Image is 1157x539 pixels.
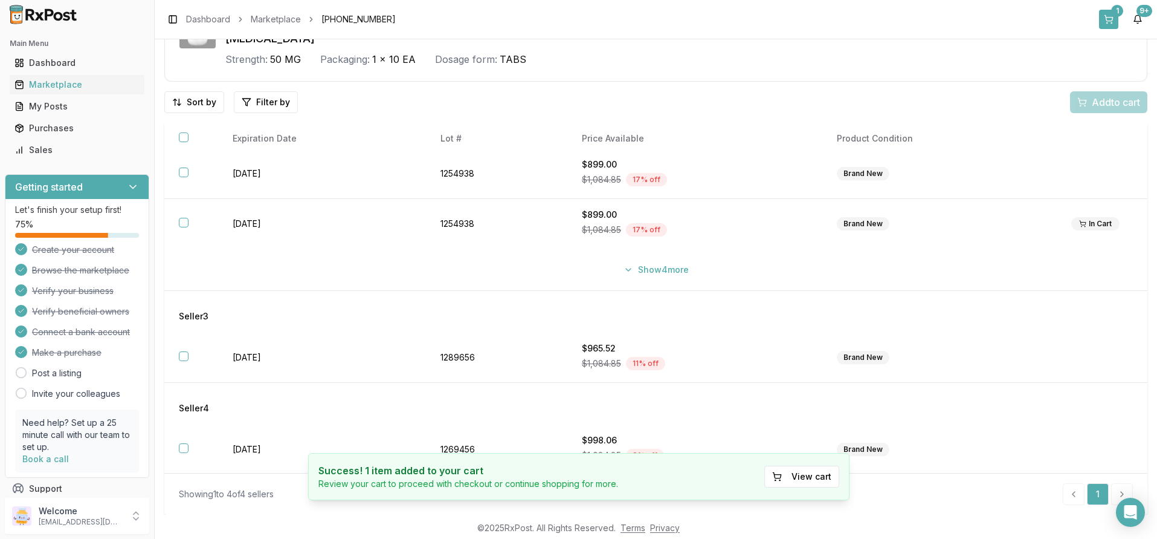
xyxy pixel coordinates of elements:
[426,425,567,475] td: 1269456
[426,123,567,155] th: Lot #
[256,96,290,108] span: Filter by
[218,149,426,199] td: [DATE]
[582,358,621,370] span: $1,084.85
[1087,483,1109,505] a: 1
[837,351,889,364] div: Brand New
[218,199,426,249] td: [DATE]
[10,117,144,139] a: Purchases
[1099,10,1118,29] button: 1
[582,224,621,236] span: $1,084.85
[225,52,268,67] div: Strength:
[32,388,120,400] a: Invite your colleagues
[320,52,370,67] div: Packaging:
[1063,483,1133,505] nav: pagination
[1111,5,1123,17] div: 1
[582,434,808,446] div: $998.06
[32,305,129,318] span: Verify beneficial owners
[1128,10,1147,29] button: 9+
[567,123,822,155] th: Price Available
[5,119,149,138] button: Purchases
[186,13,230,25] a: Dashboard
[626,173,667,186] div: 17 % off
[164,91,224,113] button: Sort by
[5,75,149,94] button: Marketplace
[650,523,680,533] a: Privacy
[10,139,144,161] a: Sales
[372,52,416,67] span: 1 x 10 EA
[32,367,82,379] a: Post a listing
[582,174,621,186] span: $1,084.85
[582,158,808,171] div: $899.00
[837,443,889,456] div: Brand New
[10,74,144,96] a: Marketplace
[10,52,144,74] a: Dashboard
[435,52,497,67] div: Dosage form:
[822,123,1057,155] th: Product Condition
[582,342,808,354] div: $965.52
[1136,5,1152,17] div: 9+
[500,52,526,67] span: TABS
[616,259,696,281] button: Show4more
[32,285,114,297] span: Verify your business
[837,167,889,180] div: Brand New
[626,357,665,370] div: 11 % off
[5,478,149,500] button: Support
[582,449,621,462] span: $1,084.85
[179,402,209,414] span: Seller 4
[15,122,140,134] div: Purchases
[32,264,129,276] span: Browse the marketplace
[626,223,667,237] div: 17 % off
[426,149,567,199] td: 1254938
[270,52,301,67] span: 50 MG
[837,217,889,230] div: Brand New
[251,13,301,25] a: Marketplace
[426,333,567,383] td: 1289656
[179,488,274,500] div: Showing 1 to 4 of 4 sellers
[32,347,102,359] span: Make a purchase
[15,218,33,230] span: 75 %
[15,57,140,69] div: Dashboard
[187,96,216,108] span: Sort by
[5,97,149,116] button: My Posts
[1116,498,1145,527] div: Open Intercom Messenger
[318,478,618,490] p: Review your cart to proceed with checkout or continue shopping for more.
[582,209,808,221] div: $899.00
[39,517,123,527] p: [EMAIL_ADDRESS][DOMAIN_NAME]
[218,123,426,155] th: Expiration Date
[10,39,144,48] h2: Main Menu
[32,244,114,256] span: Create your account
[15,180,83,194] h3: Getting started
[15,100,140,113] div: My Posts
[32,326,130,338] span: Connect a bank account
[234,91,298,113] button: Filter by
[39,505,123,517] p: Welcome
[218,425,426,475] td: [DATE]
[426,199,567,249] td: 1254938
[15,204,139,216] p: Let's finish your setup first!
[12,506,31,526] img: User avatar
[5,140,149,160] button: Sales
[15,79,140,91] div: Marketplace
[1071,217,1120,230] div: In Cart
[626,449,664,462] div: 8 % off
[620,523,645,533] a: Terms
[179,310,208,322] span: Seller 3
[5,53,149,73] button: Dashboard
[218,333,426,383] td: [DATE]
[15,144,140,156] div: Sales
[321,13,396,25] span: [PHONE_NUMBER]
[22,417,132,453] p: Need help? Set up a 25 minute call with our team to set up.
[5,5,82,24] img: RxPost Logo
[22,454,69,464] a: Book a call
[318,463,618,478] h4: Success! 1 item added to your cart
[10,96,144,117] a: My Posts
[764,466,839,488] button: View cart
[186,13,396,25] nav: breadcrumb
